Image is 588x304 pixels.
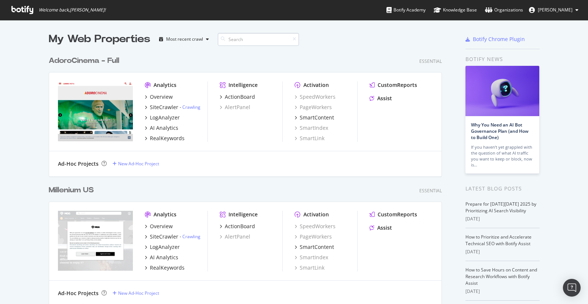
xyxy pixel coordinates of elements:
[225,223,255,230] div: ActionBoard
[150,124,178,132] div: AI Analytics
[369,211,417,218] a: CustomReports
[465,288,540,295] div: [DATE]
[145,233,200,240] a: SiteCrawler- Crawling
[220,104,250,111] a: AlertPanel
[523,4,584,16] button: [PERSON_NAME]
[465,66,539,116] img: Why You Need an AI Bot Governance Plan (and How to Build One)
[465,55,540,63] div: Botify news
[220,93,255,101] a: ActionBoard
[145,104,200,111] a: SiteCrawler- Crawling
[295,223,336,230] a: SpeedWorkers
[471,144,534,168] div: If you haven’t yet grappled with the question of what AI traffic you want to keep or block, now is…
[228,211,258,218] div: Intelligence
[58,290,99,297] div: Ad-Hoc Projects
[150,93,173,101] div: Overview
[49,185,94,196] div: Millenium US
[295,243,334,251] a: SmartContent
[150,114,180,121] div: LogAnalyzer
[228,81,258,89] div: Intelligence
[465,234,532,247] a: How to Prioritize and Accelerate Technical SEO with Botify Assist
[150,243,180,251] div: LogAnalyzer
[471,122,529,141] a: Why You Need an AI Bot Governance Plan (and How to Build One)
[295,254,328,261] a: SmartIndex
[465,201,536,214] a: Prepare for [DATE][DATE] 2025 by Prioritizing AI Search Visibility
[49,32,150,47] div: My Web Properties
[145,254,178,261] a: AI Analytics
[465,216,540,222] div: [DATE]
[180,233,200,240] div: -
[369,81,417,89] a: CustomReports
[145,243,180,251] a: LogAnalyzer
[465,185,540,193] div: Latest Blog Posts
[295,264,324,271] a: SmartLink
[150,223,173,230] div: Overview
[386,6,426,14] div: Botify Academy
[150,233,178,240] div: SiteCrawler
[154,81,176,89] div: Analytics
[300,114,334,121] div: SmartContent
[295,104,332,111] a: PageWorkers
[465,36,525,43] a: Botify Chrome Plugin
[434,6,477,14] div: Knowledge Base
[182,233,200,240] a: Crawling
[113,290,159,296] a: New Ad-Hoc Project
[295,233,332,240] a: PageWorkers
[156,33,212,45] button: Most recent crawl
[538,7,572,13] span: Olivier Gourdin
[180,104,200,110] div: -
[377,95,392,102] div: Assist
[220,223,255,230] a: ActionBoard
[58,211,133,271] img: www.millenium.us.org
[220,233,250,240] a: AlertPanel
[118,161,159,167] div: New Ad-Hoc Project
[218,33,299,46] input: Search
[49,55,122,66] a: AdoroCinema - Full
[378,211,417,218] div: CustomReports
[145,114,180,121] a: LogAnalyzer
[145,264,185,271] a: RealKeywords
[145,124,178,132] a: AI Analytics
[182,104,200,110] a: Crawling
[295,124,328,132] a: SmartIndex
[49,55,119,66] div: AdoroCinema - Full
[150,254,178,261] div: AI Analytics
[485,6,523,14] div: Organizations
[49,185,97,196] a: Millenium US
[465,267,537,286] a: How to Save Hours on Content and Research Workflows with Botify Assist
[150,104,178,111] div: SiteCrawler
[377,224,392,232] div: Assist
[300,243,334,251] div: SmartContent
[419,188,442,194] div: Essential
[295,93,336,101] div: SpeedWorkers
[145,223,173,230] a: Overview
[295,114,334,121] a: SmartContent
[58,160,99,168] div: Ad-Hoc Projects
[150,135,185,142] div: RealKeywords
[166,37,203,41] div: Most recent crawl
[145,135,185,142] a: RealKeywords
[225,93,255,101] div: ActionBoard
[154,211,176,218] div: Analytics
[303,81,329,89] div: Activation
[419,58,442,64] div: Essential
[465,249,540,255] div: [DATE]
[295,135,324,142] a: SmartLink
[39,7,106,13] span: Welcome back, [PERSON_NAME] !
[303,211,329,218] div: Activation
[113,161,159,167] a: New Ad-Hoc Project
[58,81,133,141] img: dorocinema.com/noticias-materias-especiais/
[118,290,159,296] div: New Ad-Hoc Project
[473,36,525,43] div: Botify Chrome Plugin
[145,93,173,101] a: Overview
[378,81,417,89] div: CustomReports
[563,279,581,297] div: Open Intercom Messenger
